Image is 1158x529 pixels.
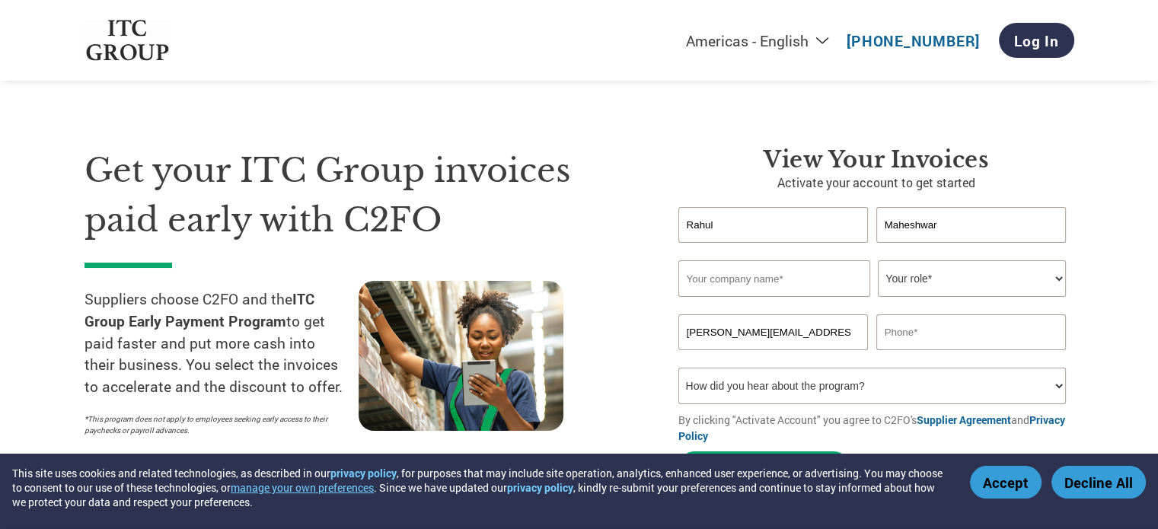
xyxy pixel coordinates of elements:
a: Privacy Policy [678,413,1065,443]
div: This site uses cookies and related technologies, as described in our , for purposes that may incl... [12,466,948,509]
a: Log In [999,23,1074,58]
button: manage your own preferences [231,480,374,495]
img: supply chain worker [359,281,563,431]
a: [PHONE_NUMBER] [847,31,980,50]
a: privacy policy [330,466,397,480]
button: Activate Account [678,451,850,483]
img: ITC Group [85,20,171,62]
a: privacy policy [507,480,573,495]
button: Accept [970,466,1042,499]
div: Invalid first name or first name is too long [678,244,869,254]
p: Activate your account to get started [678,174,1074,192]
p: *This program does not apply to employees seeking early access to their paychecks or payroll adva... [85,413,343,436]
div: Invalid last name or last name is too long [876,244,1067,254]
h3: View Your Invoices [678,146,1074,174]
input: First Name* [678,207,869,243]
input: Your company name* [678,260,870,297]
strong: ITC Group Early Payment Program [85,289,314,330]
div: Invalid company name or company name is too long [678,298,1067,308]
a: Supplier Agreement [917,413,1011,427]
h1: Get your ITC Group invoices paid early with C2FO [85,146,633,244]
button: Decline All [1051,466,1146,499]
input: Last Name* [876,207,1067,243]
div: Inavlid Email Address [678,352,869,362]
input: Phone* [876,314,1067,350]
input: Invalid Email format [678,314,869,350]
div: Inavlid Phone Number [876,352,1067,362]
p: By clicking "Activate Account" you agree to C2FO's and [678,412,1074,444]
select: Title/Role [878,260,1066,297]
p: Suppliers choose C2FO and the to get paid faster and put more cash into their business. You selec... [85,288,359,398]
